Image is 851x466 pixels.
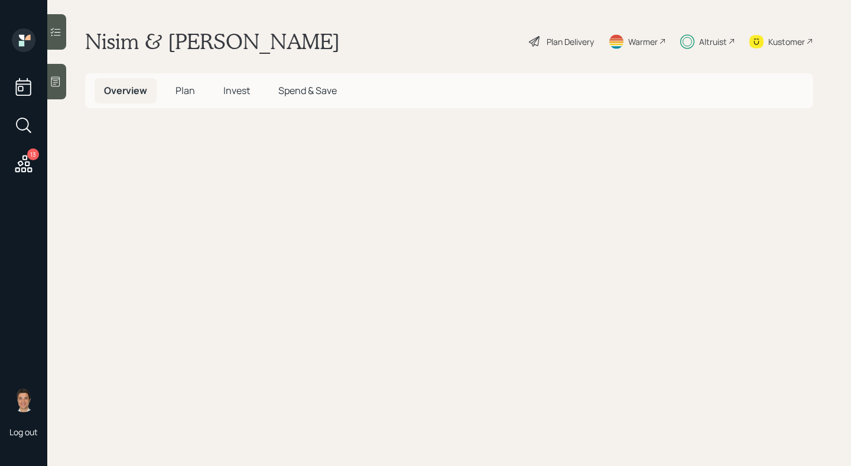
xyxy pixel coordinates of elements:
[628,35,658,48] div: Warmer
[9,426,38,438] div: Log out
[278,84,337,97] span: Spend & Save
[768,35,805,48] div: Kustomer
[699,35,727,48] div: Altruist
[223,84,250,97] span: Invest
[85,28,340,54] h1: Nisim & [PERSON_NAME]
[547,35,594,48] div: Plan Delivery
[104,84,147,97] span: Overview
[176,84,195,97] span: Plan
[12,389,35,412] img: tyler-end-headshot.png
[27,148,39,160] div: 13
